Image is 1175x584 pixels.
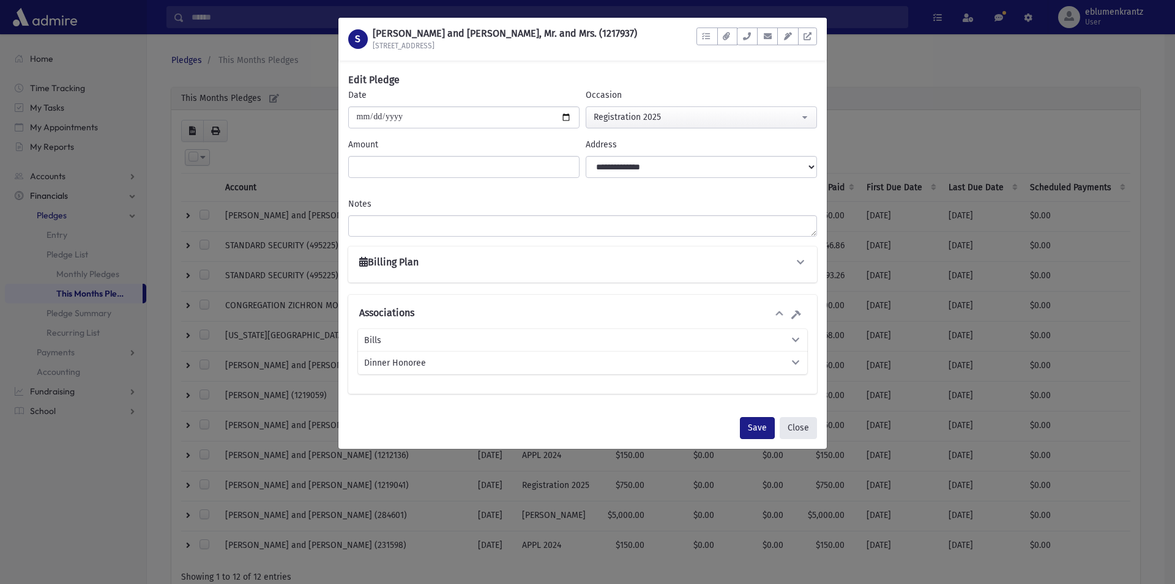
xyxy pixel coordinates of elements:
[359,256,419,268] h6: Billing Plan
[359,307,414,319] h6: Associations
[594,111,799,124] div: Registration 2025
[586,89,622,102] label: Occasion
[780,417,817,439] button: Close
[740,417,775,439] button: Save
[348,28,637,51] a: S [PERSON_NAME] and [PERSON_NAME], Mr. and Mrs. (1217937) [STREET_ADDRESS]
[586,106,817,128] button: Registration 2025
[586,138,617,151] label: Address
[348,89,367,102] label: Date
[358,307,786,323] button: Associations
[348,198,371,210] label: Notes
[373,42,637,50] h6: [STREET_ADDRESS]
[348,138,378,151] label: Amount
[777,28,798,45] button: Email Templates
[348,29,368,49] div: S
[364,334,381,347] span: Bills
[373,28,637,39] h1: [PERSON_NAME] and [PERSON_NAME], Mr. and Mrs. (1217937)
[363,357,802,369] button: Dinner Honoree
[348,73,400,87] h6: Edit Pledge
[363,334,802,347] button: Bills
[364,357,426,369] span: Dinner Honoree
